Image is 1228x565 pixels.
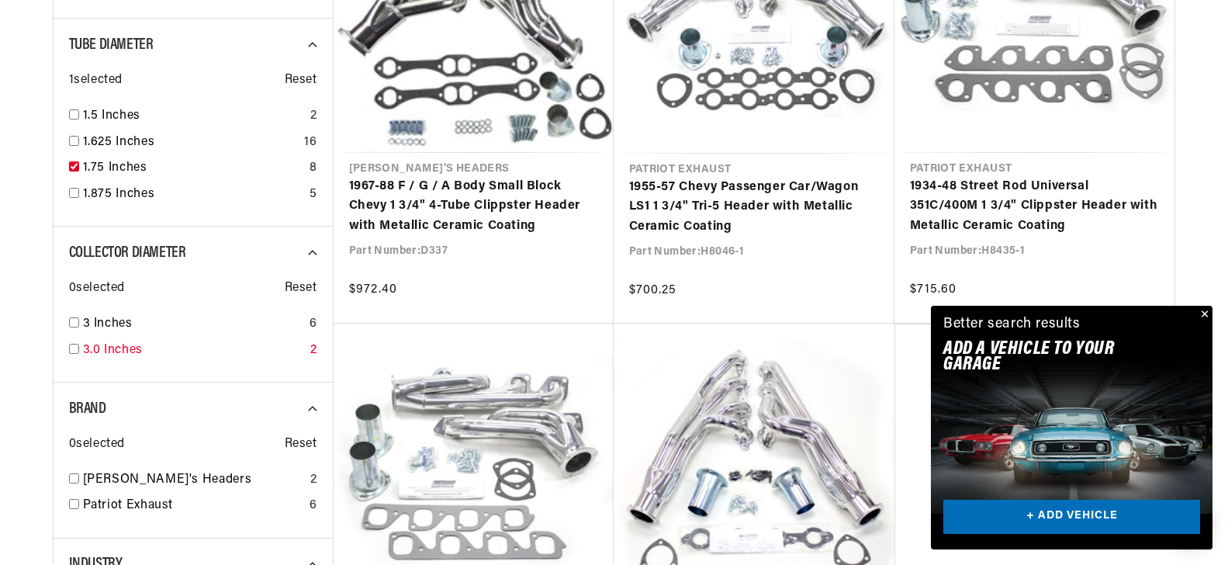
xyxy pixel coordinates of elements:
[943,314,1081,336] div: Better search results
[83,133,299,153] a: 1.625 Inches
[83,106,304,127] a: 1.5 Inches
[83,158,303,179] a: 1.75 Inches
[285,279,317,299] span: Reset
[69,245,186,261] span: Collector Diameter
[69,401,106,417] span: Brand
[285,71,317,91] span: Reset
[83,470,304,490] a: [PERSON_NAME]'s Headers
[1194,306,1212,324] button: Close
[310,106,317,127] div: 2
[83,496,303,516] a: Patriot Exhaust
[310,496,317,516] div: 6
[943,341,1161,373] h2: Add A VEHICLE to your garage
[69,71,123,91] span: 1 selected
[629,178,879,237] a: 1955-57 Chevy Passenger Car/Wagon LS1 1 3/4" Tri-5 Header with Metallic Ceramic Coating
[310,185,317,205] div: 5
[69,37,154,53] span: Tube Diameter
[69,435,125,455] span: 0 selected
[304,133,317,153] div: 16
[310,314,317,334] div: 6
[310,341,317,361] div: 2
[83,185,303,205] a: 1.875 Inches
[310,158,317,179] div: 8
[943,500,1200,535] a: + ADD VEHICLE
[69,279,125,299] span: 0 selected
[285,435,317,455] span: Reset
[310,470,317,490] div: 2
[83,314,303,334] a: 3 Inches
[83,341,304,361] a: 3.0 Inches
[349,177,598,237] a: 1967-88 F / G / A Body Small Block Chevy 1 3/4" 4-Tube Clippster Header with Metallic Ceramic Coa...
[910,177,1159,237] a: 1934-48 Street Rod Universal 351C/400M 1 3/4" Clippster Header with Metallic Ceramic Coating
